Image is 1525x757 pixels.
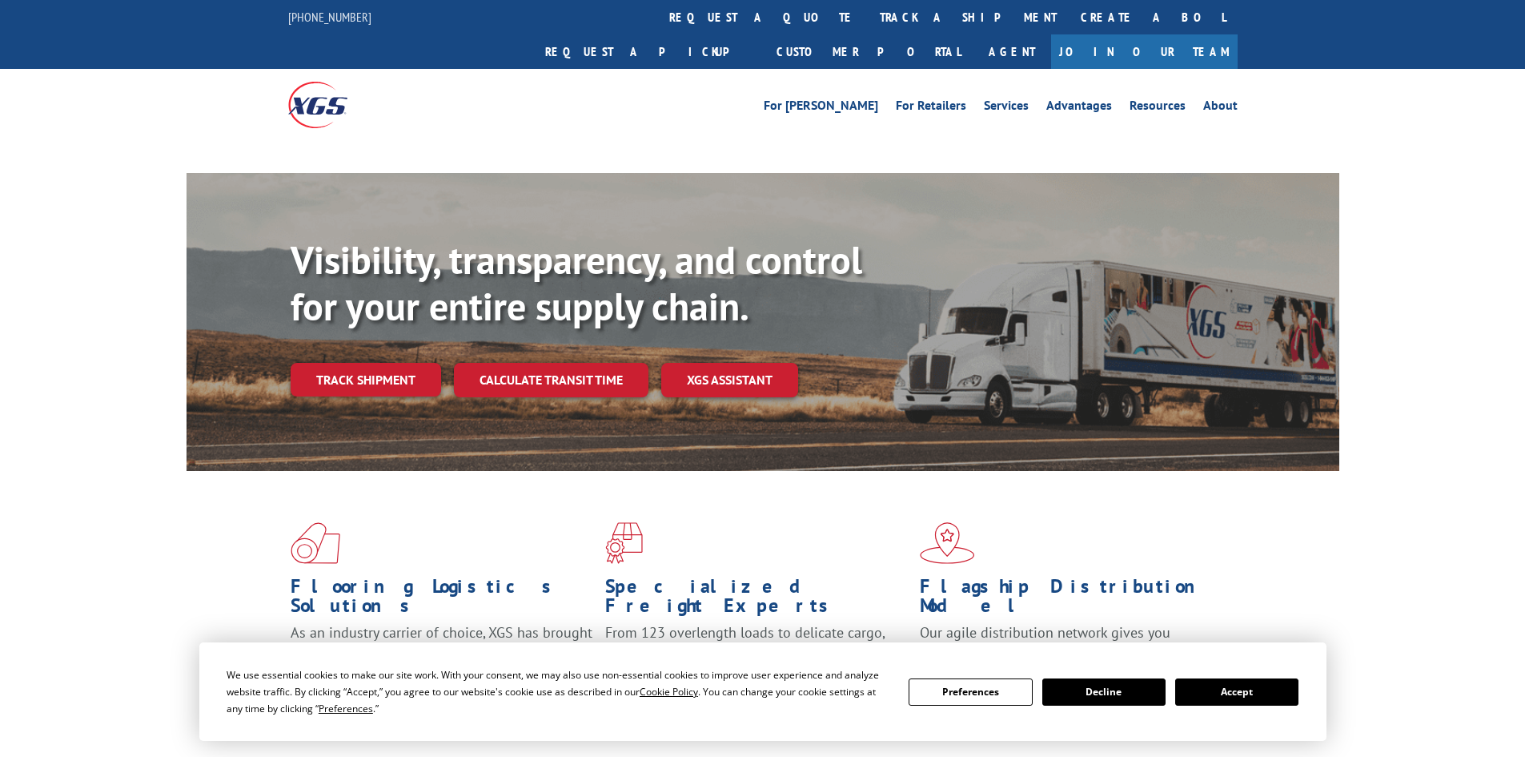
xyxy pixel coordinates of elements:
a: XGS ASSISTANT [661,363,798,397]
span: Cookie Policy [640,685,698,699]
a: Join Our Team [1051,34,1238,69]
img: xgs-icon-focused-on-flooring-red [605,522,643,564]
img: xgs-icon-total-supply-chain-intelligence-red [291,522,340,564]
a: Resources [1130,99,1186,117]
a: Request a pickup [533,34,765,69]
h1: Specialized Freight Experts [605,577,908,623]
div: We use essential cookies to make our site work. With your consent, we may also use non-essential ... [227,666,889,717]
button: Accept [1175,678,1298,706]
a: For [PERSON_NAME] [764,99,878,117]
p: From 123 overlength loads to delicate cargo, our experienced staff knows the best way to move you... [605,623,908,695]
img: xgs-icon-flagship-distribution-model-red [920,522,975,564]
h1: Flooring Logistics Solutions [291,577,593,623]
div: Cookie Consent Prompt [199,642,1326,741]
a: Customer Portal [765,34,973,69]
a: Calculate transit time [454,363,648,397]
a: [PHONE_NUMBER] [288,9,371,25]
span: Our agile distribution network gives you nationwide inventory management on demand. [920,623,1214,661]
a: About [1203,99,1238,117]
a: For Retailers [896,99,966,117]
button: Preferences [909,678,1032,706]
h1: Flagship Distribution Model [920,577,1222,623]
a: Advantages [1046,99,1112,117]
span: As an industry carrier of choice, XGS has brought innovation and dedication to flooring logistics... [291,623,592,680]
a: Services [984,99,1029,117]
a: Agent [973,34,1051,69]
a: Track shipment [291,363,441,397]
span: Preferences [319,702,373,715]
button: Decline [1042,678,1166,706]
b: Visibility, transparency, and control for your entire supply chain. [291,235,862,331]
